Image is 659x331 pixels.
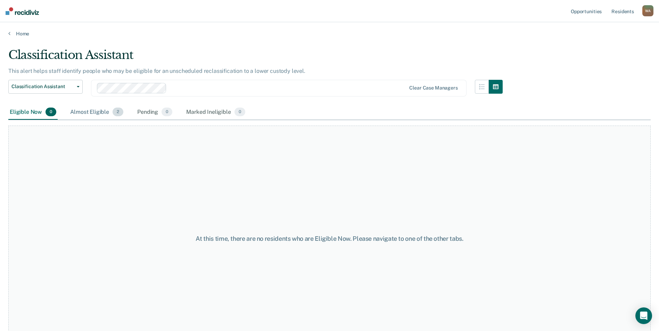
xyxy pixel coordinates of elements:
div: Pending0 [136,105,174,120]
span: 0 [46,108,56,117]
button: WA [642,5,653,16]
a: Home [8,31,651,37]
span: Classification Assistant [11,84,74,90]
span: 0 [234,108,245,117]
div: Classification Assistant [8,48,503,68]
div: Marked Ineligible0 [185,105,247,120]
div: Open Intercom Messenger [635,307,652,324]
div: Clear case managers [409,85,458,91]
p: This alert helps staff identify people who may be eligible for an unscheduled reclassification to... [8,68,305,74]
img: Recidiviz [6,7,39,15]
span: 0 [162,108,172,117]
div: Almost Eligible2 [69,105,125,120]
div: Eligible Now0 [8,105,58,120]
span: 2 [113,108,123,117]
div: At this time, there are no residents who are Eligible Now. Please navigate to one of the other tabs. [169,235,490,243]
div: W A [642,5,653,16]
button: Classification Assistant [8,80,83,94]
